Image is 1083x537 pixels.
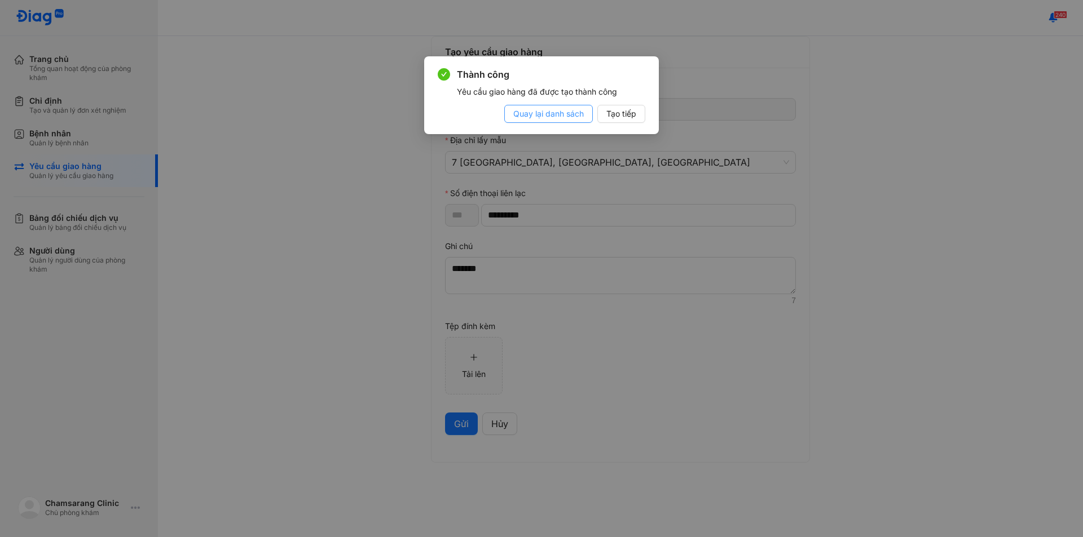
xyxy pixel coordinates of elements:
[597,105,645,123] button: Tạo tiếp
[457,86,645,98] div: Yêu cầu giao hàng đã được tạo thành công
[513,108,584,120] span: Quay lại danh sách
[457,68,645,81] span: Thành công
[438,68,450,81] span: check-circle
[504,105,593,123] button: Quay lại danh sách
[606,108,636,120] span: Tạo tiếp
